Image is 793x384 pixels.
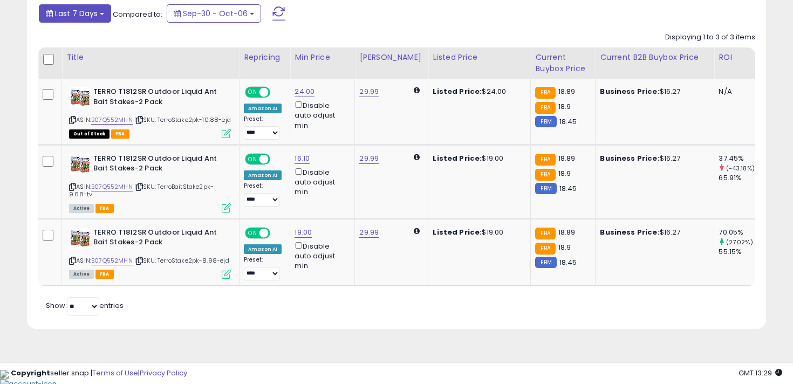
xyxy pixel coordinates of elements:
small: FBM [535,183,556,194]
b: Business Price: [600,153,659,163]
div: Listed Price [433,52,526,63]
span: All listings currently available for purchase on Amazon [69,204,94,213]
span: Sep-30 - Oct-06 [183,8,248,19]
div: ROI [719,52,758,63]
small: FBA [535,154,555,166]
span: OFF [269,154,286,163]
b: Listed Price: [433,153,482,163]
div: Preset: [244,256,282,280]
span: All listings that are currently out of stock and unavailable for purchase on Amazon [69,129,110,139]
span: 18.89 [558,153,576,163]
div: 37.45% [719,154,762,163]
small: (27.02%) [726,238,753,246]
div: Preset: [244,115,282,140]
span: ON [246,88,259,97]
div: N/A [719,87,754,97]
div: Min Price [295,52,350,63]
div: Amazon AI [244,104,282,113]
button: Sep-30 - Oct-06 [167,4,261,23]
div: $16.27 [600,154,706,163]
span: | SKU: TerroStake2pk-8.98-ejd [134,256,229,265]
span: 18.9 [558,168,571,179]
span: All listings currently available for purchase on Amazon [69,270,94,279]
span: 18.45 [559,116,577,127]
div: 55.15% [719,247,762,257]
b: Business Price: [600,227,659,237]
span: ON [246,228,259,237]
div: Current B2B Buybox Price [600,52,709,63]
div: [PERSON_NAME] [359,52,423,63]
a: B07Q552MHN [91,256,133,265]
a: B07Q552MHN [91,115,133,125]
div: Amazon AI [244,170,282,180]
div: ASIN: [69,87,231,137]
div: Disable auto adjust min [295,166,346,197]
div: Disable auto adjust min [295,240,346,271]
span: 18.45 [559,257,577,268]
div: ASIN: [69,154,231,211]
b: Listed Price: [433,86,482,97]
b: TERRO T1812SR Outdoor Liquid Ant Bait Stakes-2 Pack [93,87,224,109]
div: Current Buybox Price [535,52,591,74]
div: 70.05% [719,228,762,237]
span: Last 7 Days [55,8,98,19]
small: FBA [535,102,555,114]
span: FBA [111,129,129,139]
span: | SKU: TerroBaitStake2pk-9.68-tv [69,182,214,198]
span: Show: entries [46,300,124,311]
a: B07Q552MHN [91,182,133,191]
span: FBA [95,204,114,213]
a: 19.00 [295,227,312,238]
small: (-43.18%) [726,164,755,173]
small: FBA [535,243,555,255]
span: 18.9 [558,101,571,112]
img: 51-pkKG5E-L._SL40_.jpg [69,87,91,108]
b: Listed Price: [433,227,482,237]
span: 18.89 [558,86,576,97]
div: Repricing [244,52,285,63]
div: Title [66,52,235,63]
small: FBA [535,169,555,181]
span: | SKU: TerroStake2pk-10.88-ejd [134,115,231,124]
small: FBM [535,257,556,268]
div: Displaying 1 to 3 of 3 items [665,32,755,43]
div: ASIN: [69,228,231,278]
div: $24.00 [433,87,522,97]
div: $16.27 [600,228,706,237]
img: 51-pkKG5E-L._SL40_.jpg [69,228,91,249]
button: Last 7 Days [39,4,111,23]
b: TERRO T1812SR Outdoor Liquid Ant Bait Stakes-2 Pack [93,228,224,250]
div: Amazon AI [244,244,282,254]
div: 65.91% [719,173,762,183]
span: 18.45 [559,183,577,194]
a: 24.00 [295,86,315,97]
a: 29.99 [359,227,379,238]
small: FBA [535,87,555,99]
b: Business Price: [600,86,659,97]
div: $19.00 [433,228,522,237]
span: 18.89 [558,227,576,237]
span: Compared to: [113,9,162,19]
div: Preset: [244,182,282,207]
b: TERRO T1812SR Outdoor Liquid Ant Bait Stakes-2 Pack [93,154,224,176]
div: $16.27 [600,87,706,97]
small: FBA [535,228,555,239]
a: 29.99 [359,153,379,164]
span: ON [246,154,259,163]
a: 29.99 [359,86,379,97]
span: 18.9 [558,242,571,252]
small: FBM [535,116,556,127]
a: 16.10 [295,153,310,164]
span: OFF [269,88,286,97]
span: FBA [95,270,114,279]
div: Disable auto adjust min [295,99,346,131]
div: $19.00 [433,154,522,163]
img: 51-pkKG5E-L._SL40_.jpg [69,154,91,175]
span: OFF [269,228,286,237]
